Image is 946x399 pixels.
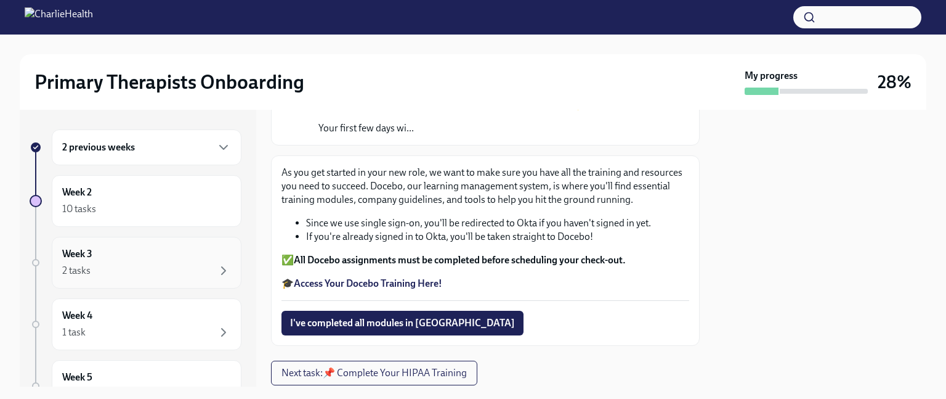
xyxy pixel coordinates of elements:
[294,278,442,289] a: Access Your Docebo Training Here!
[62,247,92,261] h6: Week 3
[281,277,689,290] p: 🎓
[30,298,241,350] a: Week 41 task
[62,264,91,278] div: 2 tasks
[62,309,92,323] h6: Week 4
[281,311,524,335] button: I've completed all modules in [GEOGRAPHIC_DATA]
[878,71,912,93] h3: 28%
[34,70,304,94] h2: Primary Therapists Onboarding
[62,371,92,384] h6: Week 5
[25,7,93,27] img: CharlieHealth
[52,130,241,165] div: 2 previous weeks
[306,216,689,230] li: Since we use single sign-on, you'll be redirected to Okta if you haven't signed in yet.
[318,121,589,135] p: Your first few days wi...
[30,237,241,289] a: Week 32 tasks
[281,367,467,379] span: Next task : 📌 Complete Your HIPAA Training
[290,317,515,329] span: I've completed all modules in [GEOGRAPHIC_DATA]
[745,69,798,83] strong: My progress
[62,186,92,199] h6: Week 2
[281,166,689,207] p: As you get started in your new role, we want to make sure you have all the training and resources...
[62,141,135,154] h6: 2 previous weeks
[306,230,689,244] li: If you're already signed in to Okta, you'll be taken straight to Docebo!
[62,326,86,339] div: 1 task
[62,202,96,216] div: 10 tasks
[281,253,689,267] p: ✅
[271,361,477,385] button: Next task:📌 Complete Your HIPAA Training
[30,175,241,227] a: Week 210 tasks
[294,254,626,266] strong: All Docebo assignments must be completed before scheduling your check-out.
